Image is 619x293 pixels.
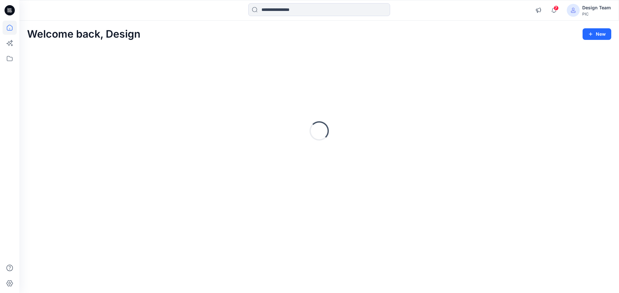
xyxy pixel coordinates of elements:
[554,5,559,11] span: 7
[583,28,611,40] button: New
[582,12,611,16] div: PIC
[571,8,576,13] svg: avatar
[27,28,141,40] h2: Welcome back, Design
[582,4,611,12] div: Design Team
